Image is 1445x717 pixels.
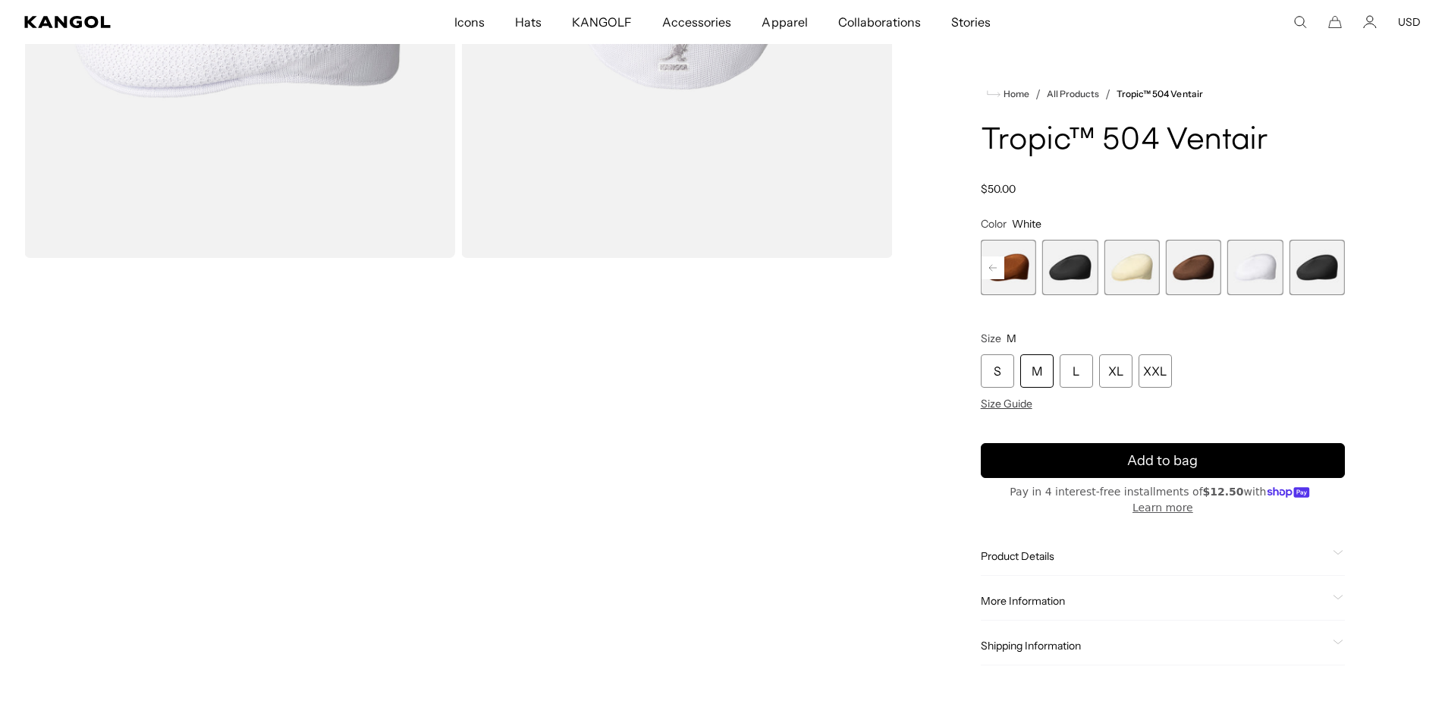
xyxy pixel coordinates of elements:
label: Black/Gold [1290,240,1345,295]
span: Size Guide [981,397,1032,410]
div: 21 of 22 [1227,240,1283,295]
span: White [1012,217,1041,231]
a: Home [987,87,1029,101]
button: USD [1398,15,1421,29]
label: Black [1042,240,1098,295]
a: Account [1363,15,1377,29]
span: Add to bag [1127,451,1198,471]
div: 18 of 22 [1042,240,1098,295]
label: White [1227,240,1283,295]
h1: Tropic™ 504 Ventair [981,124,1345,158]
div: M [1020,354,1054,388]
a: All Products [1047,89,1099,99]
div: 17 of 22 [981,240,1036,295]
div: XL [1099,354,1132,388]
li: / [1029,85,1041,103]
span: Size [981,332,1001,345]
div: 20 of 22 [1166,240,1221,295]
button: Cart [1328,15,1342,29]
span: M [1007,332,1016,345]
div: L [1060,354,1093,388]
summary: Search here [1293,15,1307,29]
a: Tropic™ 504 Ventair [1117,89,1203,99]
span: More Information [981,594,1327,608]
div: XXL [1139,354,1172,388]
label: Cognac [981,240,1036,295]
div: 19 of 22 [1104,240,1159,295]
div: 22 of 22 [1290,240,1345,295]
span: Home [1001,89,1029,99]
label: Natural [1104,240,1159,295]
li: / [1099,85,1110,103]
label: Brown [1166,240,1221,295]
span: Color [981,217,1007,231]
a: Kangol [24,16,300,28]
button: Add to bag [981,443,1345,478]
span: Product Details [981,549,1327,563]
span: $50.00 [981,182,1016,196]
div: S [981,354,1014,388]
nav: breadcrumbs [981,85,1345,103]
span: Shipping Information [981,639,1327,653]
